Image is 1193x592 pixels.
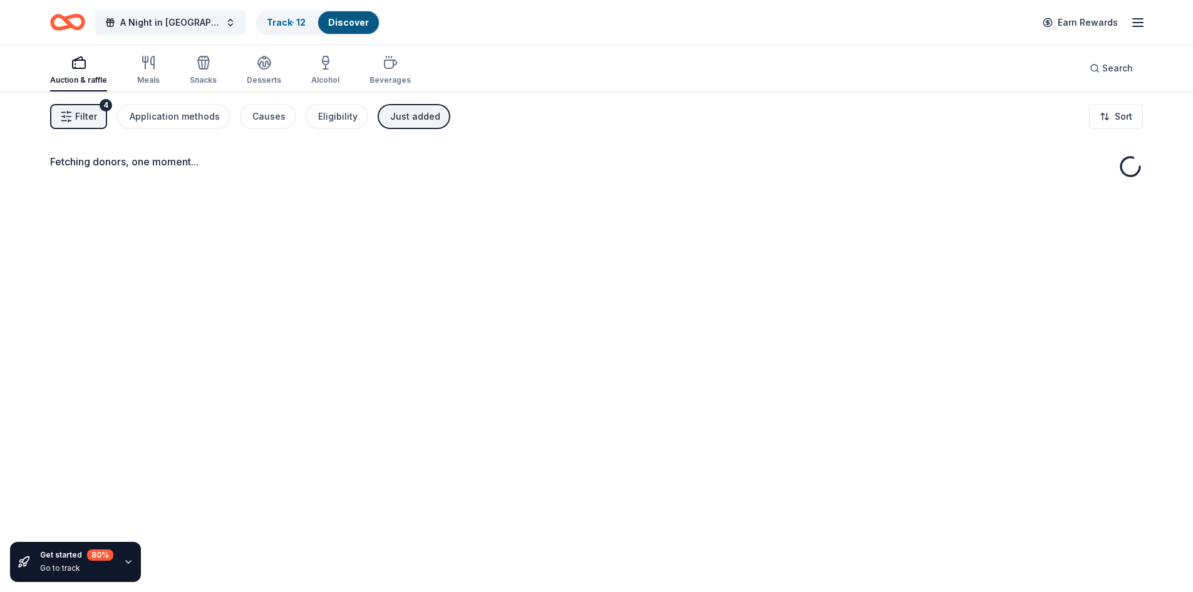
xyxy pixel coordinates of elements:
[252,109,286,124] div: Causes
[247,50,281,91] button: Desserts
[311,75,339,85] div: Alcohol
[390,109,440,124] div: Just added
[75,109,97,124] span: Filter
[311,50,339,91] button: Alcohol
[50,8,85,37] a: Home
[50,154,1143,169] div: Fetching donors, one moment...
[87,549,113,561] div: 80 %
[1102,61,1133,76] span: Search
[306,104,368,129] button: Eligibility
[1089,104,1143,129] button: Sort
[378,104,450,129] button: Just added
[50,75,107,85] div: Auction & raffle
[95,10,245,35] button: A Night in [GEOGRAPHIC_DATA] - That's Amore!
[369,50,411,91] button: Beverages
[130,109,220,124] div: Application methods
[117,104,230,129] button: Application methods
[50,104,107,129] button: Filter4
[1080,56,1143,81] button: Search
[137,50,160,91] button: Meals
[369,75,411,85] div: Beverages
[190,50,217,91] button: Snacks
[1035,11,1125,34] a: Earn Rewards
[267,17,306,28] a: Track· 12
[328,17,369,28] a: Discover
[40,549,113,561] div: Get started
[50,50,107,91] button: Auction & raffle
[190,75,217,85] div: Snacks
[240,104,296,129] button: Causes
[247,75,281,85] div: Desserts
[120,15,220,30] span: A Night in [GEOGRAPHIC_DATA] - That's Amore!
[1115,109,1132,124] span: Sort
[40,563,113,573] div: Go to track
[256,10,380,35] button: Track· 12Discover
[318,109,358,124] div: Eligibility
[137,75,160,85] div: Meals
[100,99,112,112] div: 4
